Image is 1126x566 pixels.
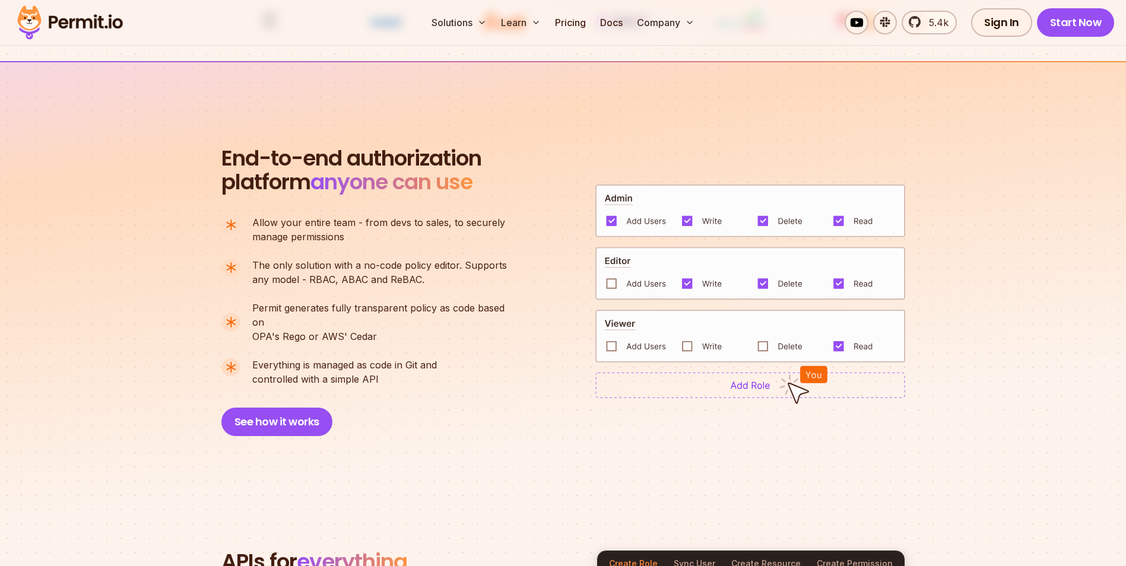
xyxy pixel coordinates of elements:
[922,15,949,30] span: 5.4k
[221,147,481,170] span: End-to-end authorization
[252,358,437,372] span: Everything is managed as code in Git and
[427,11,491,34] button: Solutions
[902,11,957,34] a: 5.4k
[12,2,128,43] img: Permit logo
[252,215,505,230] span: Allow your entire team - from devs to sales, to securely
[252,301,517,344] p: OPA's Rego or AWS' Cedar
[252,258,507,272] span: The only solution with a no-code policy editor. Supports
[632,11,699,34] button: Company
[310,167,472,197] span: anyone can use
[221,147,481,194] h2: platform
[550,11,591,34] a: Pricing
[252,258,507,287] p: any model - RBAC, ABAC and ReBAC.
[221,408,332,436] button: See how it works
[252,215,505,244] p: manage permissions
[496,11,545,34] button: Learn
[252,301,517,329] span: Permit generates fully transparent policy as code based on
[1037,8,1115,37] a: Start Now
[595,11,627,34] a: Docs
[971,8,1032,37] a: Sign In
[252,358,437,386] p: controlled with a simple API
